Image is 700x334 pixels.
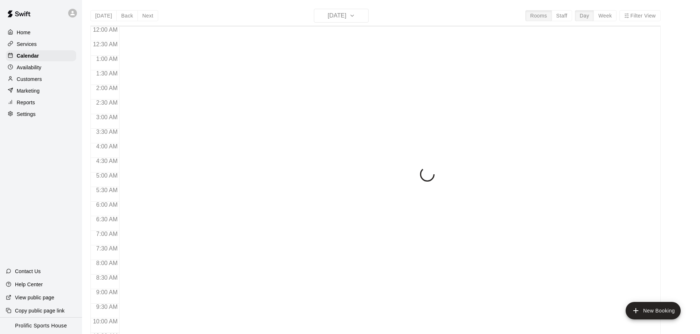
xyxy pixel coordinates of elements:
[15,268,41,275] p: Contact Us
[94,158,120,164] span: 4:30 AM
[17,29,31,36] p: Home
[94,202,120,208] span: 6:00 AM
[94,187,120,193] span: 5:30 AM
[6,109,76,120] a: Settings
[17,110,36,118] p: Settings
[91,41,120,47] span: 12:30 AM
[15,322,67,330] p: Prolific Sports House
[94,70,120,77] span: 1:30 AM
[17,40,37,48] p: Services
[94,56,120,62] span: 1:00 AM
[91,318,120,325] span: 10:00 AM
[6,50,76,61] a: Calendar
[626,302,681,319] button: add
[91,27,120,33] span: 12:00 AM
[17,99,35,106] p: Reports
[17,64,42,71] p: Availability
[15,307,65,314] p: Copy public page link
[6,74,76,85] a: Customers
[94,143,120,149] span: 4:00 AM
[94,172,120,179] span: 5:00 AM
[94,275,120,281] span: 8:30 AM
[15,281,43,288] p: Help Center
[94,100,120,106] span: 2:30 AM
[6,39,76,50] a: Services
[94,304,120,310] span: 9:30 AM
[6,97,76,108] a: Reports
[94,245,120,252] span: 7:30 AM
[17,52,39,59] p: Calendar
[6,85,76,96] a: Marketing
[94,216,120,222] span: 6:30 AM
[94,114,120,120] span: 3:00 AM
[94,85,120,91] span: 2:00 AM
[94,129,120,135] span: 3:30 AM
[94,260,120,266] span: 8:00 AM
[17,87,40,94] p: Marketing
[17,75,42,83] p: Customers
[15,294,54,301] p: View public page
[6,62,76,73] a: Availability
[94,231,120,237] span: 7:00 AM
[94,289,120,295] span: 9:00 AM
[6,27,76,38] a: Home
